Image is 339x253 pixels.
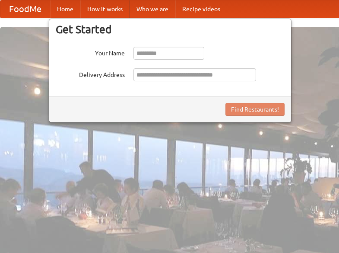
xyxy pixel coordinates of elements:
[130,0,175,18] a: Who we are
[50,0,80,18] a: Home
[56,47,125,58] label: Your Name
[80,0,130,18] a: How it works
[225,103,285,116] button: Find Restaurants!
[56,23,285,36] h3: Get Started
[175,0,227,18] a: Recipe videos
[56,68,125,79] label: Delivery Address
[0,0,50,18] a: FoodMe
